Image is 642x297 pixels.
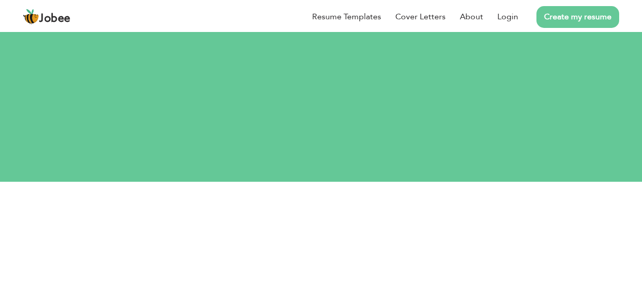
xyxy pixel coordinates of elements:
a: Login [497,11,518,23]
a: Cover Letters [395,11,446,23]
a: Resume Templates [312,11,381,23]
a: About [460,11,483,23]
img: jobee.io [23,9,39,25]
span: Jobee [39,13,71,24]
a: Create my resume [536,6,619,28]
a: Jobee [23,9,71,25]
